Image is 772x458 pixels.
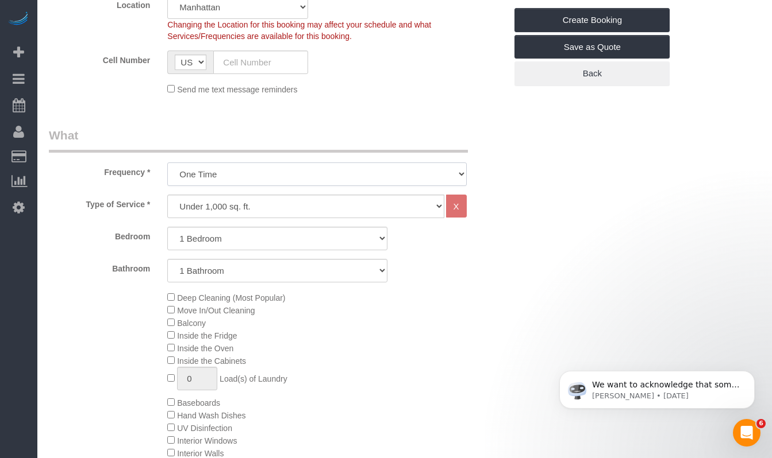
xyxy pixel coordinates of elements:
span: Move In/Out Cleaning [177,306,255,315]
span: Changing the Location for this booking may affect your schedule and what Services/Frequencies are... [167,20,431,41]
span: UV Disinfection [177,424,232,433]
span: 6 [756,419,766,428]
iframe: Intercom notifications message [542,347,772,427]
label: Frequency * [40,162,159,178]
span: Balcony [177,319,206,328]
span: Hand Wash Dishes [177,411,245,420]
a: Back [514,61,670,86]
span: Interior Walls [177,449,224,458]
input: Cell Number [213,51,308,74]
span: Baseboards [177,398,220,407]
span: Send me text message reminders [177,85,297,94]
a: Save as Quote [514,35,670,59]
img: Automaid Logo [7,11,30,28]
span: Inside the Cabinets [177,356,246,366]
span: Inside the Oven [177,344,233,353]
span: Interior Windows [177,436,237,445]
p: Message from Ellie, sent 2d ago [50,44,198,55]
label: Cell Number [40,51,159,66]
span: Inside the Fridge [177,331,237,340]
span: We want to acknowledge that some users may be experiencing lag or slower performance in our softw... [50,33,198,191]
span: Load(s) of Laundry [220,374,287,383]
a: Create Booking [514,8,670,32]
label: Type of Service * [40,195,159,210]
iframe: Intercom live chat [733,419,761,447]
label: Bathroom [40,259,159,274]
span: Deep Cleaning (Most Popular) [177,293,285,302]
legend: What [49,127,468,153]
label: Bedroom [40,227,159,242]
